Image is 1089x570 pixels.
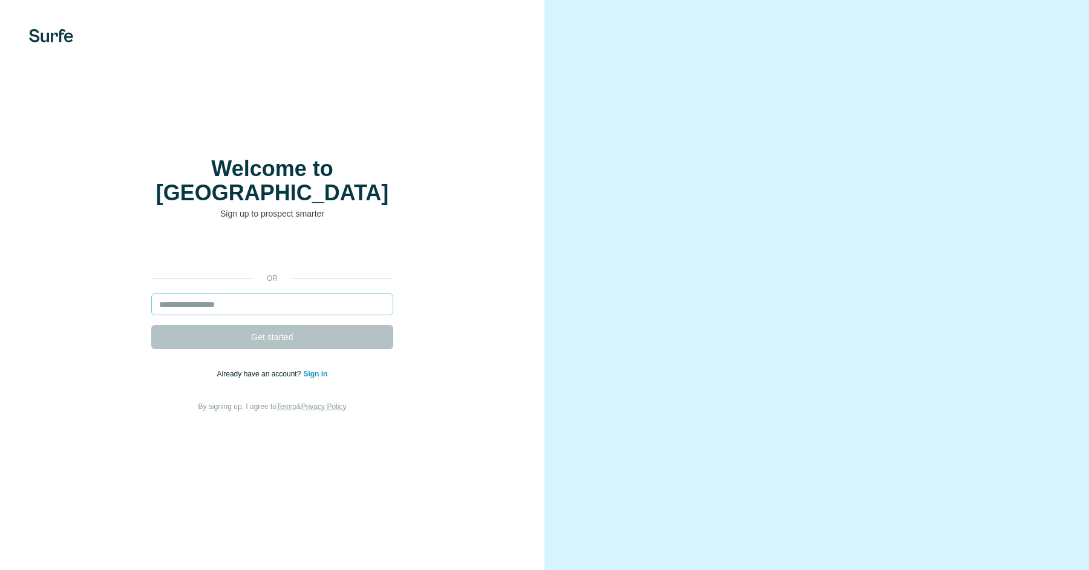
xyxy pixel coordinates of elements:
[151,157,393,205] h1: Welcome to [GEOGRAPHIC_DATA]
[303,370,327,378] a: Sign in
[253,273,292,284] p: or
[198,402,347,411] span: By signing up, I agree to &
[145,238,399,264] iframe: Sign in with Google Button
[301,402,347,411] a: Privacy Policy
[29,29,73,42] img: Surfe's logo
[151,208,393,220] p: Sign up to prospect smarter
[276,402,296,411] a: Terms
[217,370,304,378] span: Already have an account?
